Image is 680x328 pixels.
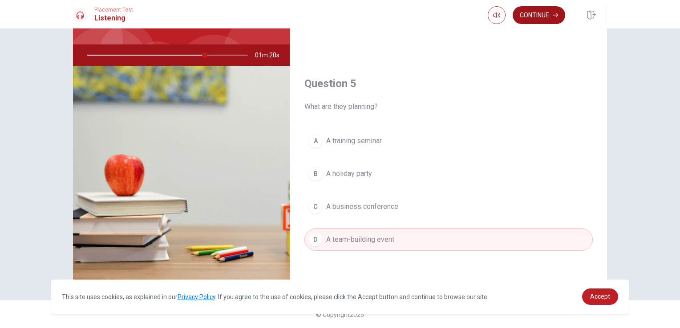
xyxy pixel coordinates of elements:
h4: Question 5 [304,76,593,91]
span: © Copyright 2025 [316,311,364,318]
div: B [308,167,323,181]
span: What are they planning? [304,101,593,112]
span: A holiday party [326,168,372,179]
span: A team-building event [326,234,394,245]
span: 01m 20s [255,44,287,66]
h1: Listening [94,13,133,24]
button: AA training seminar [304,130,593,152]
div: D [308,232,323,247]
span: This site uses cookies, as explained in our . If you agree to the use of cookies, please click th... [62,293,489,300]
button: CA business conference [304,196,593,218]
span: Placement Test [94,7,133,13]
a: dismiss cookie message [582,288,618,305]
button: BA holiday party [304,163,593,185]
a: Privacy Policy [178,293,215,300]
div: cookieconsent [51,280,629,314]
span: A training seminar [326,136,382,146]
span: Accept [590,293,610,300]
div: C [308,200,323,214]
button: Continue [513,6,565,24]
div: A [308,134,323,148]
img: Organizing a Team-Building Event [73,66,290,282]
button: DA team-building event [304,228,593,251]
span: A business conference [326,201,398,212]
